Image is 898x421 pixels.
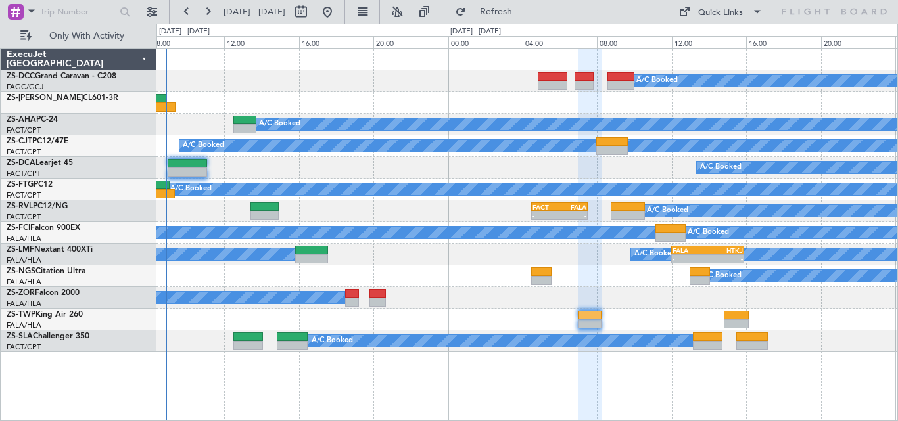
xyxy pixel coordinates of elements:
[7,72,35,80] span: ZS-DCC
[7,159,73,167] a: ZS-DCALearjet 45
[7,332,89,340] a: ZS-SLAChallenger 350
[7,311,35,319] span: ZS-TWP
[150,36,224,48] div: 08:00
[7,94,83,102] span: ZS-[PERSON_NAME]
[224,6,285,18] span: [DATE] - [DATE]
[7,202,68,210] a: ZS-RVLPC12/NG
[259,114,300,134] div: A/C Booked
[449,1,528,22] button: Refresh
[7,321,41,330] a: FALA/HLA
[7,190,41,200] a: FACT/CPT
[299,36,373,48] div: 16:00
[469,7,524,16] span: Refresh
[7,169,41,179] a: FACT/CPT
[7,289,35,297] span: ZS-ZOR
[746,36,820,48] div: 16:00
[448,36,523,48] div: 00:00
[647,201,688,221] div: A/C Booked
[7,224,80,232] a: ZS-FCIFalcon 900EX
[312,331,353,351] div: A/C Booked
[532,203,559,211] div: FACT
[373,36,448,48] div: 20:00
[7,224,30,232] span: ZS-FCI
[7,72,116,80] a: ZS-DCCGrand Caravan - C208
[636,71,678,91] div: A/C Booked
[7,181,34,188] span: ZS-FTG
[34,32,139,41] span: Only With Activity
[559,211,586,219] div: -
[559,203,586,211] div: FALA
[7,267,85,275] a: ZS-NGSCitation Ultra
[7,137,32,145] span: ZS-CJT
[7,125,41,135] a: FACT/CPT
[40,2,116,22] input: Trip Number
[7,299,41,309] a: FALA/HLA
[532,211,559,219] div: -
[7,246,34,254] span: ZS-LMF
[7,267,35,275] span: ZS-NGS
[7,234,41,244] a: FALA/HLA
[450,26,501,37] div: [DATE] - [DATE]
[7,255,41,265] a: FALA/HLA
[634,244,676,264] div: A/C Booked
[523,36,597,48] div: 04:00
[7,181,53,188] a: ZS-FTGPC12
[7,342,41,352] a: FACT/CPT
[7,212,41,222] a: FACT/CPT
[821,36,895,48] div: 20:00
[7,116,58,123] a: ZS-AHAPC-24
[672,36,746,48] div: 12:00
[170,179,212,199] div: A/C Booked
[597,36,671,48] div: 08:00
[7,159,35,167] span: ZS-DCA
[14,26,143,47] button: Only With Activity
[7,277,41,287] a: FALA/HLA
[183,136,224,156] div: A/C Booked
[7,311,83,319] a: ZS-TWPKing Air 260
[7,147,41,157] a: FACT/CPT
[7,246,93,254] a: ZS-LMFNextant 400XTi
[7,289,80,297] a: ZS-ZORFalcon 2000
[7,332,33,340] span: ZS-SLA
[7,94,118,102] a: ZS-[PERSON_NAME]CL601-3R
[7,116,36,123] span: ZS-AHA
[7,82,43,92] a: FAGC/GCJ
[159,26,210,37] div: [DATE] - [DATE]
[7,137,68,145] a: ZS-CJTPC12/47E
[224,36,298,48] div: 12:00
[7,202,33,210] span: ZS-RVL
